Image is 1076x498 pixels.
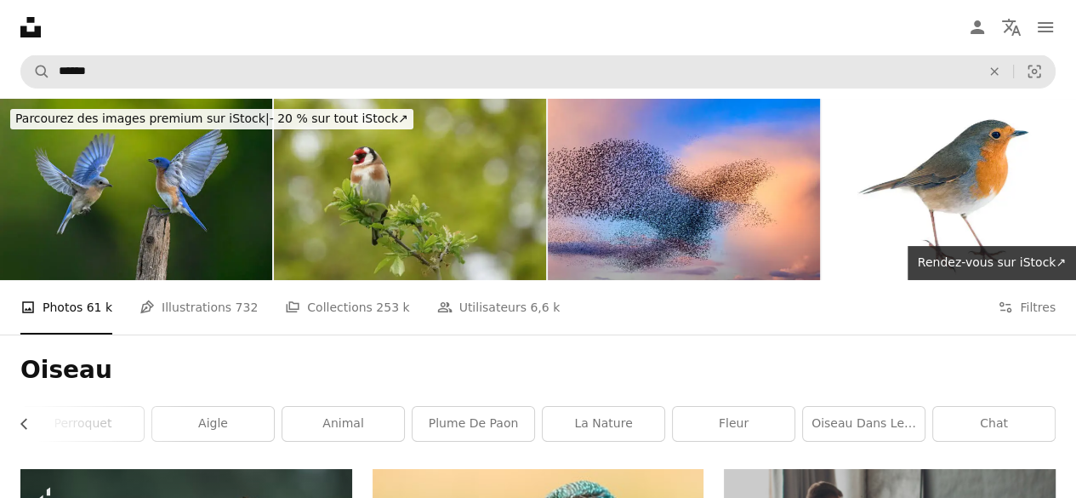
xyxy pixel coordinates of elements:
img: Nuage d’étourneau en forme d’aigle au coucher du soleil [548,99,820,280]
a: aigle [152,407,274,441]
span: 6,6 k [530,298,560,317]
a: Accueil — Unsplash [20,17,41,37]
span: Rendez-vous sur iStock ↗ [918,255,1066,269]
button: Langue [994,10,1028,44]
a: la nature [543,407,664,441]
a: Connexion / S’inscrire [960,10,994,44]
a: animal [282,407,404,441]
a: chat [933,407,1055,441]
span: Parcourez des images premium sur iStock | [15,112,270,125]
a: fleur [673,407,794,441]
a: Rendez-vous sur iStock↗ [908,246,1076,280]
div: - 20 % sur tout iStock ↗ [10,109,413,129]
form: Rechercher des visuels sur tout le site [20,54,1056,89]
button: Rechercher sur Unsplash [21,55,50,88]
a: Illustrations 732 [139,280,258,335]
button: Effacer [976,55,1013,88]
button: Menu [1028,10,1062,44]
button: Recherche de visuels [1014,55,1055,88]
button: Filtres [998,280,1056,335]
button: faire défiler la liste vers la gauche [20,407,40,441]
h1: Oiseau [20,355,1056,386]
a: oiseau dans le ciel [803,407,925,441]
img: Un chardonneret, carduelis carduelis, perché sur une brindille sur un fond flou. [274,99,546,280]
span: 253 k [376,298,409,317]
a: perroquet [22,407,144,441]
a: Collections 253 k [285,280,409,335]
a: Utilisateurs 6,6 k [437,280,561,335]
span: 732 [236,298,259,317]
a: plume de paon [413,407,534,441]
